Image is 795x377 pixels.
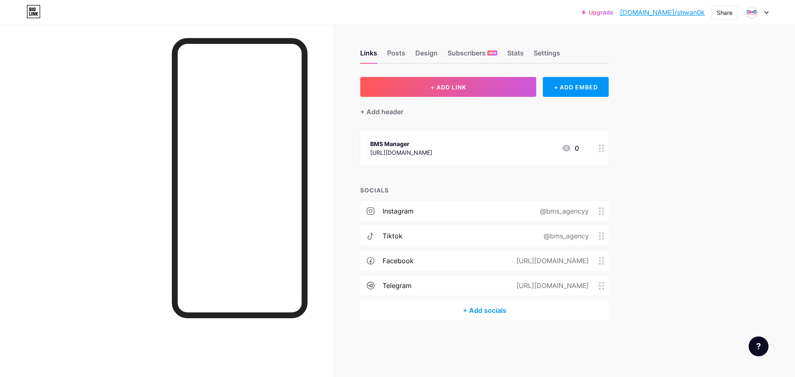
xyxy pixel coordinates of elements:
div: BMS Manager [370,139,432,148]
div: Links [360,48,377,63]
span: NEW [489,50,496,55]
div: @bms_agency [530,231,599,241]
div: Posts [387,48,405,63]
div: [URL][DOMAIN_NAME] [503,256,599,266]
div: Settings [534,48,560,63]
div: + Add socials [360,300,609,320]
div: Share [717,8,732,17]
div: + ADD EMBED [543,77,609,97]
div: [URL][DOMAIN_NAME] [503,281,599,291]
div: 0 [561,143,579,153]
div: @bms_agencyy [527,206,599,216]
div: instagram [383,206,414,216]
div: Design [415,48,438,63]
span: + ADD LINK [431,84,466,91]
div: Stats [507,48,524,63]
div: tiktok [383,231,402,241]
div: Subscribers [448,48,497,63]
div: [URL][DOMAIN_NAME] [370,148,432,157]
div: SOCIALS [360,186,609,195]
div: telegram [383,281,412,291]
div: + Add header [360,107,403,117]
a: Upgrade [582,9,613,16]
div: facebook [383,256,414,266]
img: SH WAN [744,5,760,20]
button: + ADD LINK [360,77,536,97]
a: [DOMAIN_NAME]/shwan0k [620,7,705,17]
